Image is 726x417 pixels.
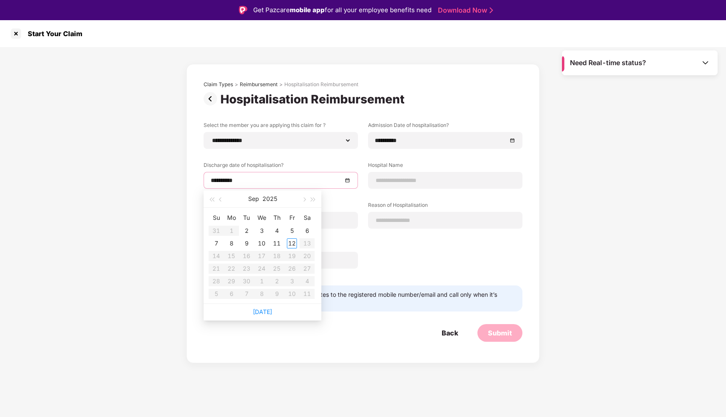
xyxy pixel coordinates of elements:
[204,92,220,106] img: svg+xml;base64,PHN2ZyBpZD0iUHJldi0zMngzMiIgeG1sbnM9Imh0dHA6Ly93d3cudzMub3JnLzIwMDAvc3ZnIiB3aWR0aD...
[438,6,490,15] a: Download Now
[224,237,239,250] td: 2025-09-08
[262,190,277,207] button: 2025
[239,211,254,224] th: Tu
[442,328,458,338] div: Back
[204,81,233,88] div: Claim Types
[701,58,710,67] img: Toggle Icon
[287,238,297,248] div: 12
[287,226,297,236] div: 5
[204,161,358,172] label: Discharge date of hospitalisation?
[253,5,432,15] div: Get Pazcare for all your employee benefits need
[299,211,315,224] th: Sa
[220,92,408,106] div: Hospitalisation Reimbursement
[253,308,272,315] a: [DATE]
[284,224,299,237] td: 2025-09-05
[235,81,238,88] div: >
[254,224,269,237] td: 2025-09-03
[239,224,254,237] td: 2025-09-02
[368,201,522,212] label: Reason of Hospitalisation
[241,226,252,236] div: 2
[299,224,315,237] td: 2025-09-06
[272,226,282,236] div: 4
[284,81,358,88] div: Hospitalisation Reimbursement
[254,211,269,224] th: We
[269,224,284,237] td: 2025-09-04
[224,211,239,224] th: Mo
[272,238,282,248] div: 11
[490,6,493,15] img: Stroke
[284,237,299,250] td: 2025-09-12
[239,6,247,14] img: Logo
[254,237,269,250] td: 2025-09-10
[488,328,512,338] div: Submit
[257,238,267,248] div: 10
[209,211,224,224] th: Su
[368,121,522,132] label: Admission Date of hospitalisation?
[248,190,259,207] button: Sep
[221,290,517,306] div: We’ll send all the claim related updates to the registered mobile number/email and call only when...
[269,237,284,250] td: 2025-09-11
[204,121,358,132] label: Select the member you are applying this claim for ?
[368,161,522,172] label: Hospital Name
[226,238,236,248] div: 8
[290,6,325,14] strong: mobile app
[211,238,221,248] div: 7
[257,226,267,236] div: 3
[241,238,252,248] div: 9
[239,237,254,250] td: 2025-09-09
[240,81,278,88] div: Reimbursement
[269,211,284,224] th: Th
[23,29,82,38] div: Start Your Claim
[284,211,299,224] th: Fr
[302,226,312,236] div: 6
[279,81,283,88] div: >
[209,237,224,250] td: 2025-09-07
[570,58,646,67] span: Need Real-time status?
